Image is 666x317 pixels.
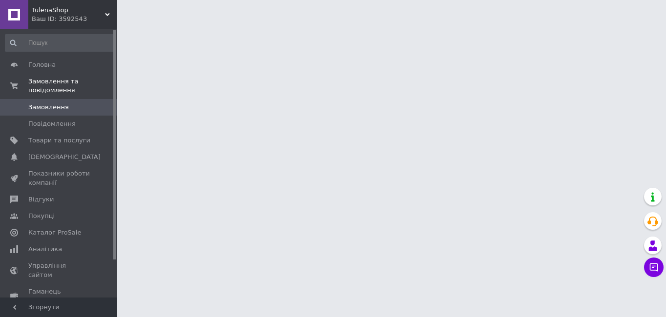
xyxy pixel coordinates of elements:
span: Показники роботи компанії [28,169,90,187]
button: Чат з покупцем [644,258,664,277]
span: Відгуки [28,195,54,204]
span: Головна [28,60,56,69]
span: Гаманець компанії [28,287,90,305]
span: Товари та послуги [28,136,90,145]
div: Ваш ID: 3592543 [32,15,117,23]
span: TulenaShop [32,6,105,15]
span: Управління сайтом [28,261,90,279]
span: Покупці [28,212,55,220]
span: [DEMOGRAPHIC_DATA] [28,153,101,161]
span: Аналітика [28,245,62,254]
span: Замовлення [28,103,69,112]
input: Пошук [5,34,115,52]
span: Повідомлення [28,119,76,128]
span: Замовлення та повідомлення [28,77,117,95]
span: Каталог ProSale [28,228,81,237]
